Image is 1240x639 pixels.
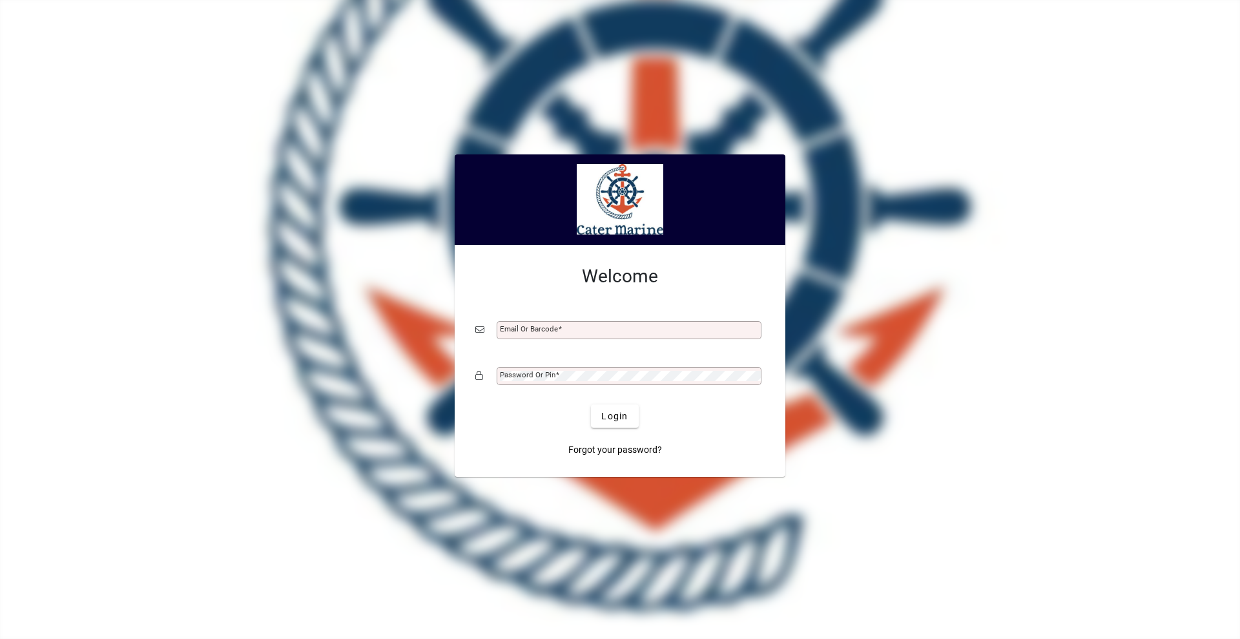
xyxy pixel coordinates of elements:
[563,438,667,461] a: Forgot your password?
[500,370,555,379] mat-label: Password or Pin
[601,410,628,423] span: Login
[500,324,558,333] mat-label: Email or Barcode
[475,266,765,288] h2: Welcome
[591,404,638,428] button: Login
[568,443,662,457] span: Forgot your password?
